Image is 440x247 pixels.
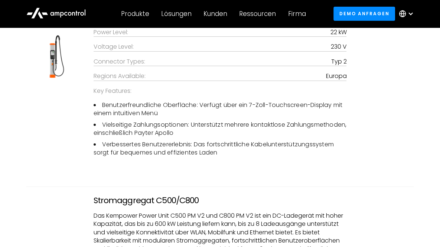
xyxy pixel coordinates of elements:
[161,10,192,18] div: Lösungen
[288,10,306,18] div: Firma
[94,87,347,95] div: Key Features:
[121,10,149,18] div: Produkte
[326,72,346,80] p: Europa
[94,196,347,205] h3: Stromaggregat C500/C800
[333,7,395,20] a: Demo anfragen
[239,10,276,18] div: Ressourcen
[330,43,346,51] div: 230 V
[94,43,134,51] div: Voltage Level:
[94,101,347,118] li: Benutzerfreundliche Oberfläche: Verfügt über ein 7-Zoll-Touchscreen-Display mit einem intuitiven ...
[94,28,128,36] div: Power Level:
[203,10,227,18] div: Kunden
[330,28,346,36] div: 22 kW
[26,30,78,82] img: AC-Satellit
[331,58,346,66] div: Typ 2
[94,72,146,80] div: Regions Available:
[94,140,347,157] li: Verbessertes Benutzererlebnis: Das fortschrittliche Kabelunterstützungssystem sorgt für bequemes ...
[94,58,145,66] div: Connector Types:
[94,121,347,137] li: Vielseitige Zahlungsoptionen: Unterstützt mehrere kontaktlose Zahlungsmethoden, einschließlich Pa...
